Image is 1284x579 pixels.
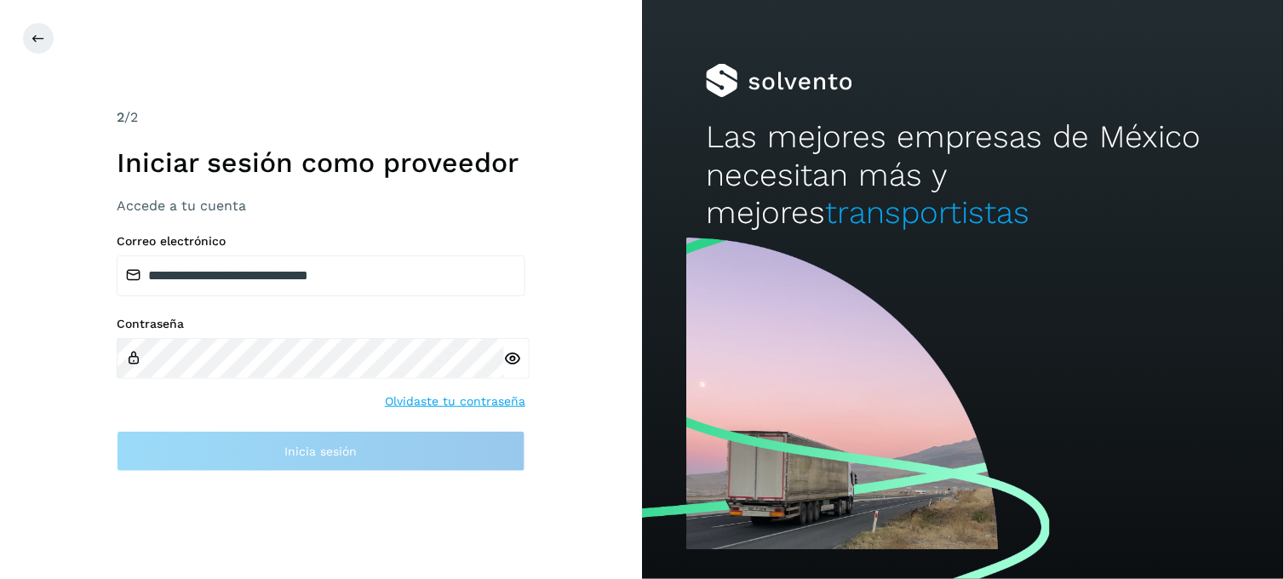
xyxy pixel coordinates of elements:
h3: Accede a tu cuenta [117,198,525,214]
span: transportistas [825,194,1029,231]
button: Inicia sesión [117,431,525,472]
label: Contraseña [117,317,525,331]
h1: Iniciar sesión como proveedor [117,146,525,179]
div: /2 [117,107,525,128]
a: Olvidaste tu contraseña [385,393,525,410]
span: Inicia sesión [285,445,358,457]
h2: Las mejores empresas de México necesitan más y mejores [706,118,1219,232]
span: 2 [117,109,124,125]
label: Correo electrónico [117,234,525,249]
